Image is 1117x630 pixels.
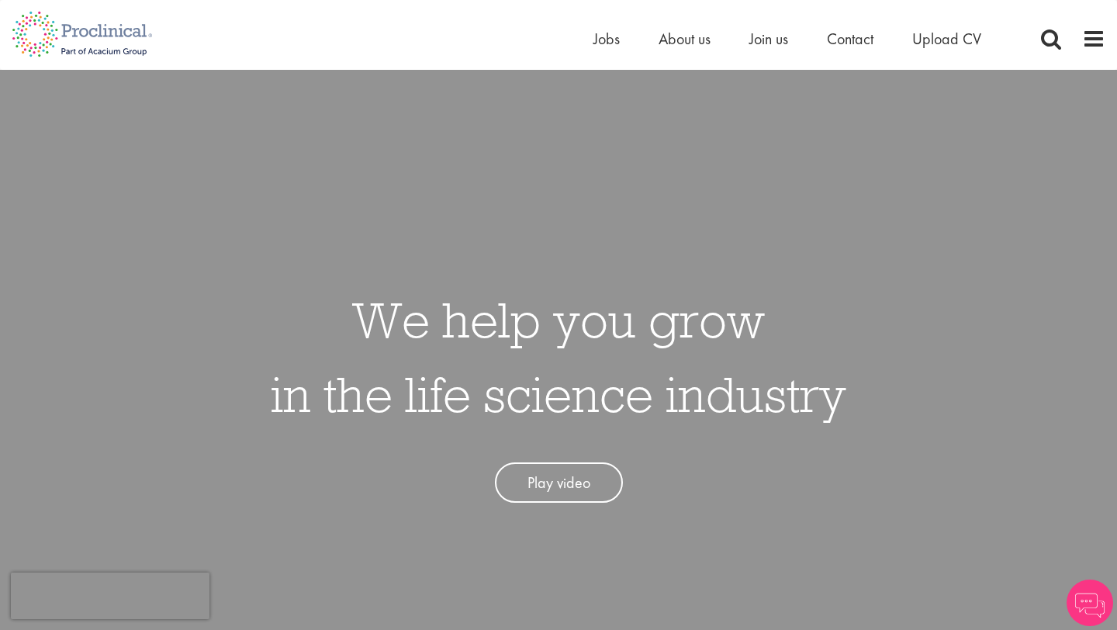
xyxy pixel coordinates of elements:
[495,462,623,504] a: Play video
[749,29,788,49] a: Join us
[593,29,620,49] a: Jobs
[271,282,846,431] h1: We help you grow in the life science industry
[1067,580,1113,626] img: Chatbot
[659,29,711,49] a: About us
[912,29,981,49] a: Upload CV
[827,29,873,49] a: Contact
